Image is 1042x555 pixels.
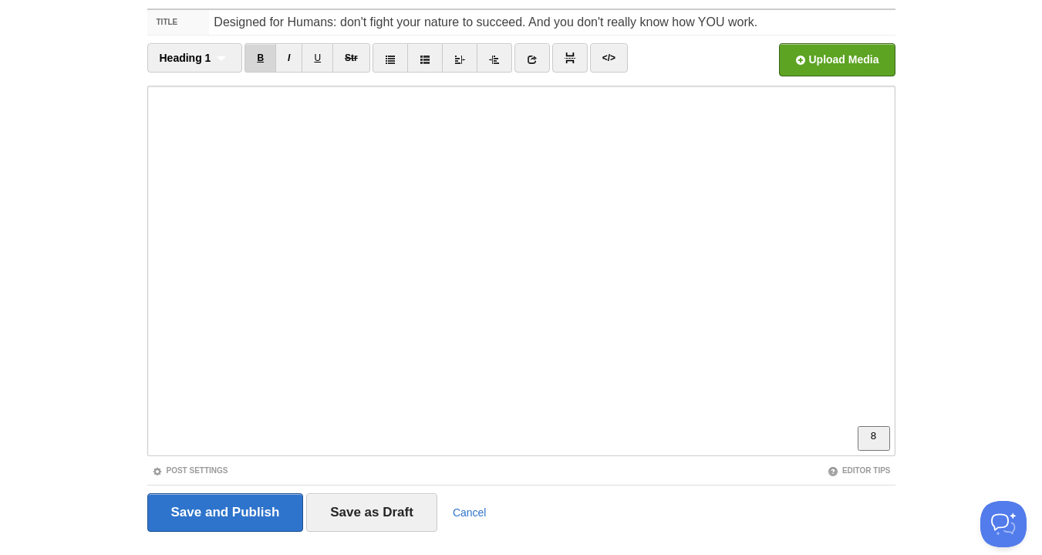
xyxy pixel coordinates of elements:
label: Title [147,10,210,35]
a: Editor Tips [828,466,891,475]
del: Str [345,52,358,63]
a: Post Settings [152,466,228,475]
input: Save and Publish [147,493,304,532]
a: I [275,43,302,73]
span: Heading 1 [160,52,211,64]
iframe: Help Scout Beacon - Open [980,501,1027,547]
img: pagebreak-icon.png [565,52,575,63]
a: Str [332,43,370,73]
a: Cancel [453,506,487,519]
input: Save as Draft [306,493,437,532]
a: </> [590,43,628,73]
a: U [302,43,333,73]
a: B [244,43,276,73]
